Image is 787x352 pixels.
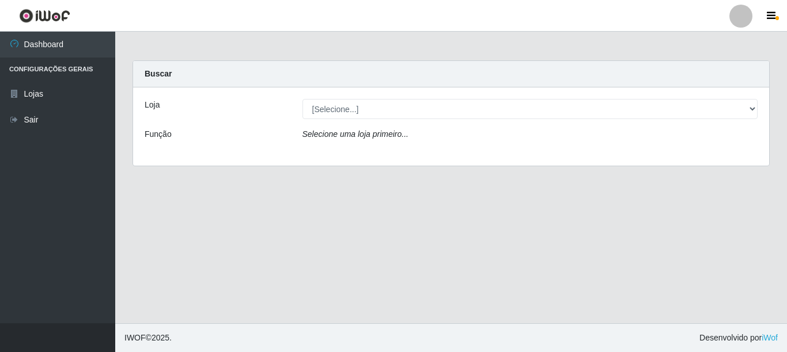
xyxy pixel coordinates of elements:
label: Função [145,128,172,140]
strong: Buscar [145,69,172,78]
span: © 2025 . [124,332,172,344]
i: Selecione uma loja primeiro... [302,129,408,139]
a: iWof [762,333,778,342]
span: IWOF [124,333,146,342]
img: CoreUI Logo [19,9,70,23]
span: Desenvolvido por [699,332,778,344]
label: Loja [145,99,160,111]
